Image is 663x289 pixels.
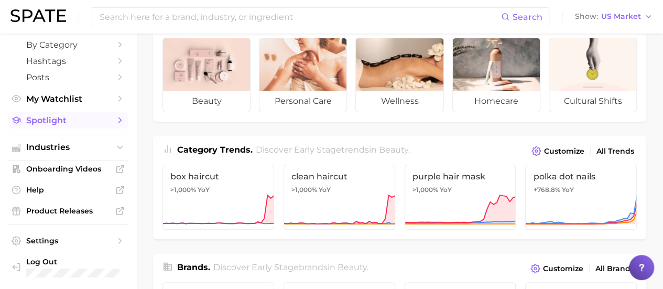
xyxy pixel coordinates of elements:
[26,115,110,125] span: Spotlight
[601,14,641,19] span: US Market
[26,56,110,66] span: Hashtags
[26,185,110,195] span: Help
[8,53,128,69] a: Hashtags
[26,164,110,174] span: Onboarding Videos
[8,182,128,198] a: Help
[8,254,128,281] a: Log out. Currently logged in with e-mail olivia.rosenfeld@sephora.com.
[8,37,128,53] a: by Category
[561,186,573,194] span: YoY
[8,233,128,249] a: Settings
[8,112,128,129] a: Spotlight
[162,165,274,230] a: box haircut>1,000% YoY
[544,147,584,156] span: Customize
[291,172,387,181] span: clean haircut
[8,203,128,219] a: Product Releases
[8,91,128,107] a: My Watchlist
[533,172,629,181] span: polka dot nails
[259,38,347,112] a: personal care
[572,10,655,24] button: ShowUS Market
[26,143,110,152] span: Industries
[256,145,410,155] span: Discover Early Stage trends in .
[213,262,368,272] span: Discover Early Stage brands in .
[452,38,540,112] a: homecare
[440,186,452,194] span: YoY
[593,262,637,276] a: All Brands
[177,262,210,272] span: Brands .
[355,38,443,112] a: wellness
[525,165,637,230] a: polka dot nails+768.8% YoY
[594,144,637,158] a: All Trends
[529,144,587,158] button: Customize
[259,91,346,112] span: personal care
[8,69,128,85] a: Posts
[8,140,128,155] button: Industries
[170,172,266,181] span: box haircut
[162,38,251,112] a: beauty
[26,94,110,104] span: My Watchlist
[379,145,408,155] span: beauty
[170,186,196,194] span: >1,000%
[549,91,636,112] span: cultural shifts
[528,261,586,276] button: Customize
[291,186,317,194] span: >1,000%
[513,12,542,22] span: Search
[319,186,331,194] span: YoY
[26,206,110,216] span: Product Releases
[177,145,253,155] span: Category Trends .
[8,161,128,177] a: Onboarding Videos
[26,72,110,82] span: Posts
[26,257,136,266] span: Log Out
[26,236,110,245] span: Settings
[533,186,560,194] span: +768.8%
[284,165,395,230] a: clean haircut>1,000% YoY
[163,91,250,112] span: beauty
[575,14,598,19] span: Show
[405,165,516,230] a: purple hair mask>1,000% YoY
[99,8,501,26] input: Search here for a brand, industry, or ingredient
[26,40,110,50] span: by Category
[453,91,540,112] span: homecare
[356,91,443,112] span: wellness
[543,264,583,273] span: Customize
[412,186,438,194] span: >1,000%
[595,264,634,273] span: All Brands
[198,186,210,194] span: YoY
[549,38,637,112] a: cultural shifts
[412,172,508,181] span: purple hair mask
[10,9,66,22] img: SPATE
[596,147,634,156] span: All Trends
[338,262,367,272] span: beauty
